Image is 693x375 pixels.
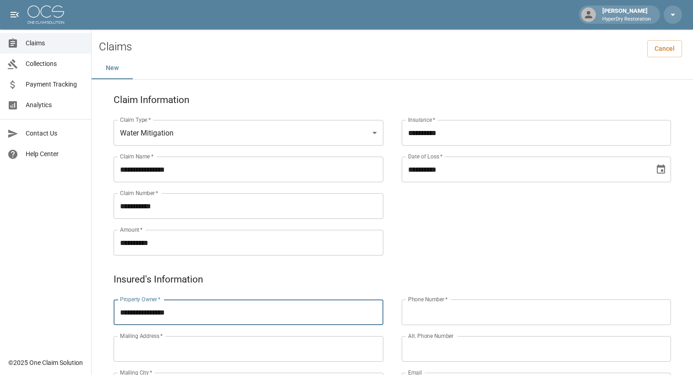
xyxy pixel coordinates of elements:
label: Alt. Phone Number [408,332,453,340]
label: Claim Name [120,152,153,160]
label: Mailing Address [120,332,163,340]
span: Help Center [26,149,84,159]
label: Claim Type [120,116,151,124]
label: Amount [120,226,143,234]
button: Choose date, selected date is Sep 18, 2025 [652,160,670,179]
span: Payment Tracking [26,80,84,89]
label: Claim Number [120,189,158,197]
h2: Claims [99,40,132,54]
div: dynamic tabs [92,57,693,79]
label: Property Owner [120,295,161,303]
span: Contact Us [26,129,84,138]
p: HyperDry Restoration [602,16,651,23]
a: Cancel [647,40,682,57]
span: Collections [26,59,84,69]
span: Analytics [26,100,84,110]
button: open drawer [5,5,24,24]
label: Insurance [408,116,435,124]
div: © 2025 One Claim Solution [8,358,83,367]
button: New [92,57,133,79]
div: [PERSON_NAME] [599,6,655,23]
label: Date of Loss [408,152,442,160]
img: ocs-logo-white-transparent.png [27,5,64,24]
span: Claims [26,38,84,48]
label: Phone Number [408,295,447,303]
div: Water Mitigation [114,120,383,146]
